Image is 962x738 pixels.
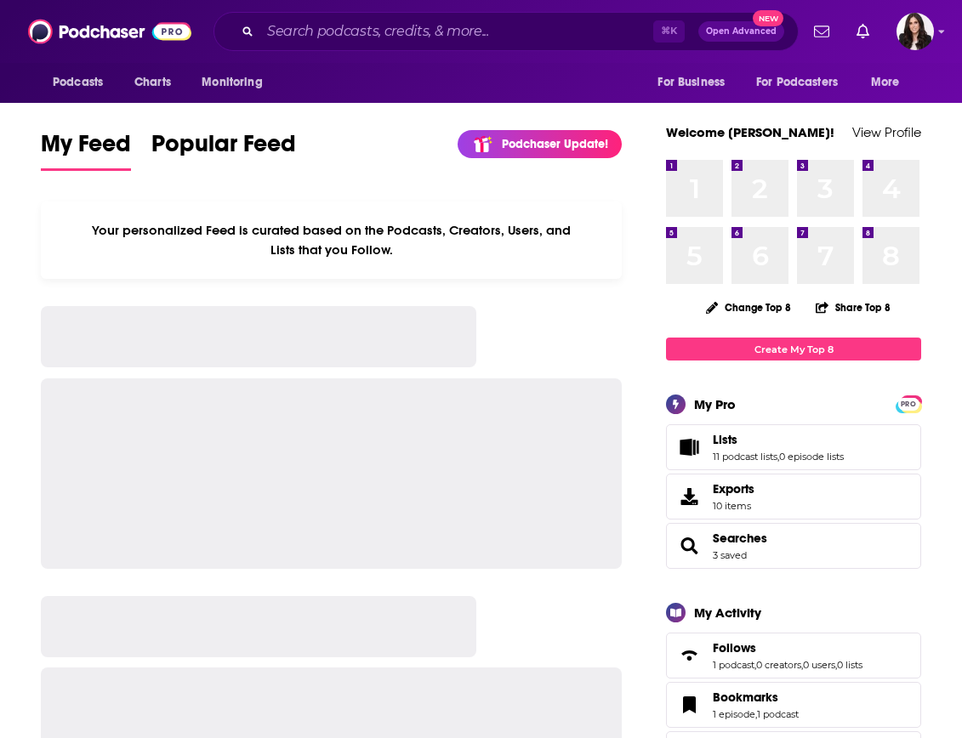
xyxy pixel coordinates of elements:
div: Your personalized Feed is curated based on the Podcasts, Creators, Users, and Lists that you Follow. [41,202,622,279]
span: Bookmarks [666,682,921,728]
span: Follows [713,640,756,656]
a: PRO [898,397,919,410]
span: ⌘ K [653,20,685,43]
a: Show notifications dropdown [850,17,876,46]
a: 3 saved [713,549,747,561]
a: Lists [713,432,844,447]
span: More [871,71,900,94]
a: Welcome [PERSON_NAME]! [666,124,834,140]
button: Show profile menu [897,13,934,50]
button: open menu [646,66,746,99]
a: Follows [713,640,862,656]
a: My Feed [41,129,131,171]
a: 1 podcast [757,708,799,720]
button: open menu [41,66,125,99]
a: Exports [666,474,921,519]
button: open menu [859,66,921,99]
span: Podcasts [53,71,103,94]
a: View Profile [852,124,921,140]
button: Change Top 8 [696,297,801,318]
a: 1 episode [713,708,755,720]
span: New [753,10,783,26]
a: 0 users [803,659,835,671]
a: 0 lists [837,659,862,671]
span: Popular Feed [151,129,296,168]
span: , [754,659,756,671]
a: Show notifications dropdown [807,17,836,46]
span: Exports [672,485,706,508]
div: My Activity [694,605,761,621]
span: Open Advanced [706,27,777,36]
img: Podchaser - Follow, Share and Rate Podcasts [28,15,191,48]
a: Lists [672,435,706,459]
img: User Profile [897,13,934,50]
a: 1 podcast [713,659,754,671]
div: Search podcasts, credits, & more... [213,12,799,51]
a: Create My Top 8 [666,338,921,360]
div: My Pro [694,396,736,412]
span: Follows [666,633,921,678]
span: Exports [713,481,754,497]
p: Podchaser Update! [502,137,608,151]
span: , [777,451,779,463]
span: For Business [657,71,725,94]
span: Searches [666,523,921,569]
a: 11 podcast lists [713,451,777,463]
span: , [801,659,803,671]
a: Bookmarks [713,690,799,705]
a: Popular Feed [151,129,296,171]
span: Lists [666,424,921,470]
span: For Podcasters [756,71,838,94]
span: My Feed [41,129,131,168]
span: Bookmarks [713,690,778,705]
span: Logged in as RebeccaShapiro [897,13,934,50]
button: Open AdvancedNew [698,21,784,42]
a: Bookmarks [672,693,706,717]
span: , [755,708,757,720]
a: Charts [123,66,181,99]
span: Charts [134,71,171,94]
a: 0 episode lists [779,451,844,463]
input: Search podcasts, credits, & more... [260,18,653,45]
span: 10 items [713,500,754,512]
a: 0 creators [756,659,801,671]
a: Searches [713,531,767,546]
span: PRO [898,398,919,411]
span: Monitoring [202,71,262,94]
button: open menu [190,66,284,99]
a: Searches [672,534,706,558]
button: Share Top 8 [815,291,891,324]
span: Lists [713,432,737,447]
a: Follows [672,644,706,667]
button: open menu [745,66,862,99]
span: , [835,659,837,671]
